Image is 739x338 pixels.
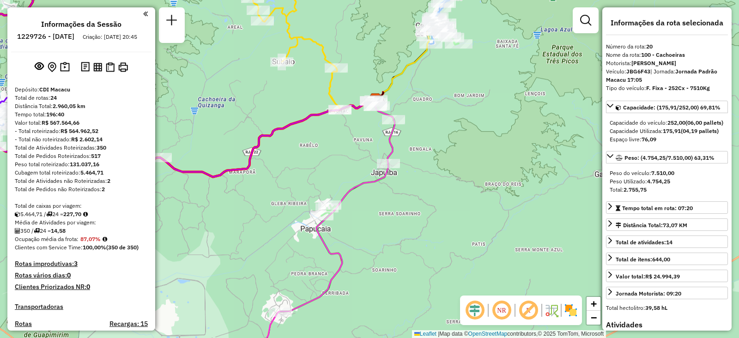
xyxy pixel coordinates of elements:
i: Total de Atividades [15,228,20,234]
div: Total de Pedidos não Roteirizados: [15,185,148,193]
div: Total hectolitro: [606,304,728,312]
div: Total de Atividades Roteirizadas: [15,144,148,152]
a: Peso: (4.754,25/7.510,00) 63,31% [606,151,728,163]
i: Total de rotas [34,228,40,234]
div: Veículo: [606,67,728,84]
div: Total de caixas por viagem: [15,202,148,210]
button: Imprimir Rotas [116,60,130,74]
a: OpenStreetMap [468,331,508,337]
strong: 2 [107,177,110,184]
button: Visualizar Romaneio [104,60,116,74]
a: Exibir filtros [576,11,595,30]
strong: 2.960,05 km [53,103,85,109]
button: Centralizar mapa no depósito ou ponto de apoio [46,60,58,74]
span: Tempo total em rota: 07:20 [622,205,693,211]
div: Valor total: [15,119,148,127]
h4: Informações da rota selecionada [606,18,728,27]
strong: 131.037,16 [70,161,99,168]
div: Distância Total: [616,221,687,229]
strong: 2 [102,186,105,193]
img: Exibir/Ocultar setores [563,303,578,318]
span: Peso do veículo: [610,169,674,176]
strong: (04,19 pallets) [681,127,719,134]
h4: Rotas vários dias: [15,272,148,279]
span: 73,07 KM [663,222,687,229]
span: + [591,298,597,309]
h4: Atividades [606,320,728,329]
div: Depósito: [15,85,148,94]
strong: 87,07% [80,235,101,242]
strong: CDI Macacu [39,86,70,93]
span: Ocultar NR [491,299,513,321]
i: Total de rotas [46,211,52,217]
button: Painel de Sugestão [58,60,72,74]
div: Motorista: [606,59,728,67]
span: − [591,312,597,323]
i: Meta Caixas/viagem: 221,30 Diferença: 6,40 [83,211,88,217]
a: Clique aqui para minimizar o painel [143,8,148,19]
div: Capacidade Utilizada: [610,127,724,135]
div: Total de Atividades não Roteirizadas: [15,177,148,185]
div: - Total não roteirizado: [15,135,148,144]
strong: 0 [67,271,71,279]
div: Criação: [DATE] 20:45 [79,33,141,41]
h4: Informações da Sessão [41,20,121,29]
button: Exibir sessão original [33,60,46,74]
a: Distância Total:73,07 KM [606,218,728,231]
img: Fluxo de ruas [544,303,559,318]
strong: 100 - Cachoeiras [641,51,685,58]
strong: 3 [74,260,78,268]
a: Zoom out [587,311,600,325]
a: Nova sessão e pesquisa [163,11,181,32]
span: | [438,331,439,337]
div: Total de rotas: [15,94,148,102]
strong: 7.510,00 [651,169,674,176]
i: Cubagem total roteirizado [15,211,20,217]
a: Leaflet [414,331,436,337]
strong: R$ 2.602,14 [71,136,103,143]
div: - Total roteirizado: [15,127,148,135]
strong: 14 [666,239,672,246]
a: Total de atividades:14 [606,235,728,248]
strong: 76,09 [642,136,656,143]
div: Tipo do veículo: [606,84,728,92]
strong: 175,91 [663,127,681,134]
strong: [PERSON_NAME] [631,60,676,66]
h4: Transportadoras [15,303,148,311]
strong: R$ 564.962,52 [61,127,98,134]
span: Ocupação média da frota: [15,235,79,242]
strong: 0 [86,283,90,291]
strong: 350 [97,144,106,151]
div: Peso Utilizado: [610,177,724,186]
strong: 644,00 [652,256,670,263]
strong: 100,00% [83,244,106,251]
a: Total de itens:644,00 [606,253,728,265]
button: Visualizar relatório de Roteirização [91,60,104,73]
div: 350 / 24 = [15,227,148,235]
div: Total de Pedidos Roteirizados: [15,152,148,160]
button: Logs desbloquear sessão [79,60,91,74]
h6: 1229726 - [DATE] [17,32,74,41]
strong: JBG6F43 [626,68,650,75]
strong: R$ 567.564,66 [42,119,79,126]
img: CDI Macacu [369,93,382,105]
div: Valor total: [616,272,680,281]
a: Jornada Motorista: 09:20 [606,287,728,299]
span: Clientes com Service Time: [15,244,83,251]
strong: 4.754,25 [647,178,670,185]
strong: 196:40 [46,111,64,118]
div: Distância Total: [15,102,148,110]
strong: (06,00 pallets) [685,119,723,126]
div: Média de Atividades por viagem: [15,218,148,227]
h4: Rotas improdutivas: [15,260,148,268]
div: Total: [610,186,724,194]
strong: F. Fixa - 252Cx - 7510Kg [646,84,710,91]
div: Capacidade: (175,91/252,00) 69,81% [606,115,728,147]
span: Total de atividades: [616,239,672,246]
span: Capacidade: (175,91/252,00) 69,81% [623,104,721,111]
div: Peso total roteirizado: [15,160,148,169]
div: Map data © contributors,© 2025 TomTom, Microsoft [412,330,606,338]
h4: Clientes Priorizados NR: [15,283,148,291]
strong: 5.464,71 [80,169,103,176]
div: Total de itens: [616,255,670,264]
